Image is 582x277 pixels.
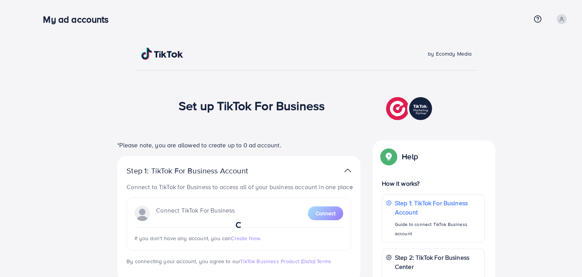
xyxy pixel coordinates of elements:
p: *Please note, you are allowed to create up to 0 ad account. [117,140,360,150]
img: Popup guide [382,150,396,163]
h3: My ad accounts [43,14,115,25]
h1: Set up TikTok For Business [179,98,325,113]
img: TikTok [141,48,183,60]
p: Help [402,152,418,161]
p: How it works? [382,179,485,188]
span: by Ecomdy Media [428,50,472,58]
p: Step 1: TikTok For Business Account [395,198,480,217]
p: Guide to connect TikTok Business account [395,220,480,238]
img: TikTok partner [386,95,434,122]
p: Step 2: TikTok For Business Center [395,253,480,271]
img: TikTok partner [344,165,351,176]
p: Step 1: TikTok For Business Account [127,166,272,175]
